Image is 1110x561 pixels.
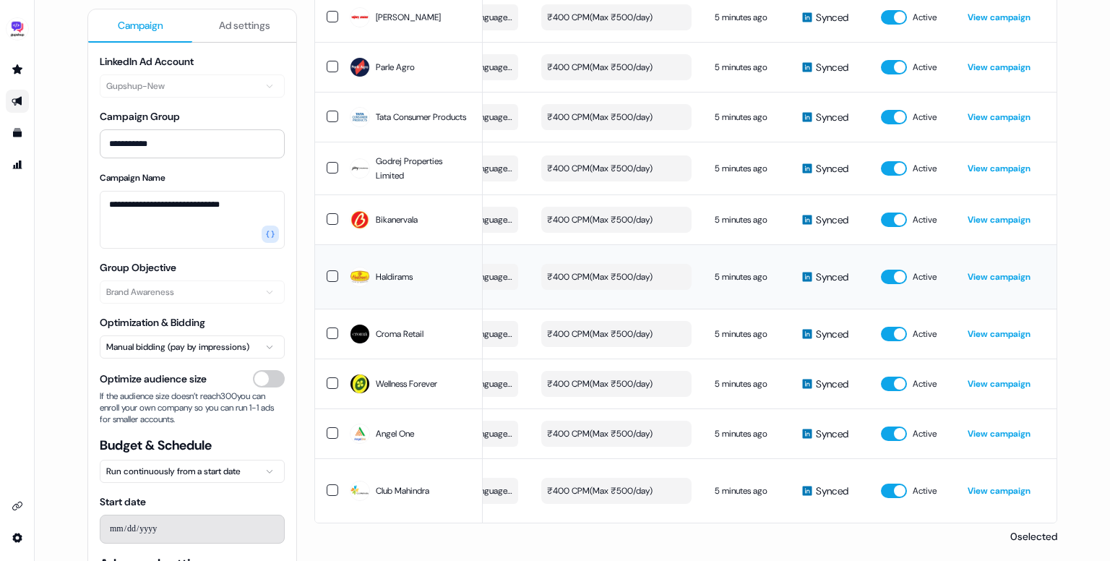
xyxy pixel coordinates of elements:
button: Optimize audience size [253,370,285,387]
button: ₹400 CPM(Max ₹500/day) [541,4,692,30]
td: 5 minutes ago [703,42,790,92]
a: View campaign [968,428,1031,440]
a: View campaign [968,163,1031,174]
span: Synced [816,327,848,341]
td: 5 minutes ago [703,194,790,244]
td: 5 minutes ago [703,309,790,359]
button: ₹400 CPM(Max ₹500/day) [541,207,692,233]
button: ₹400 CPM(Max ₹500/day) [541,321,692,347]
div: ₹400 CPM ( Max ₹500/day ) [547,270,653,284]
span: [PERSON_NAME] [376,10,441,25]
label: Campaign Name [100,172,165,184]
a: Go to attribution [6,153,29,176]
button: ₹400 CPM(Max ₹500/day) [541,421,692,447]
span: Synced [816,270,848,284]
span: Parle Agro [376,60,415,74]
a: Go to templates [6,121,29,145]
a: View campaign [968,328,1031,340]
label: Campaign Group [100,110,180,123]
span: Wellness Forever [376,377,437,391]
div: ₹400 CPM ( Max ₹500/day ) [547,427,653,441]
span: Optimize audience size [100,372,207,386]
td: 5 minutes ago [703,408,790,458]
div: ₹400 CPM ( Max ₹500/day ) [547,161,653,176]
a: Go to integrations [6,494,29,518]
a: View campaign [968,214,1031,226]
span: Synced [816,377,848,391]
span: Haldirams [376,270,413,284]
span: Synced [816,161,848,176]
div: ₹400 CPM ( Max ₹500/day ) [547,327,653,341]
span: Active [913,213,937,227]
td: 5 minutes ago [703,92,790,142]
a: Go to outbound experience [6,90,29,113]
button: ₹400 CPM(Max ₹500/day) [541,54,692,80]
div: ₹400 CPM ( Max ₹500/day ) [547,10,653,25]
span: Club Mahindra [376,484,429,498]
span: Active [913,484,937,498]
a: View campaign [968,485,1031,497]
span: Synced [816,213,848,227]
a: Go to prospects [6,58,29,81]
td: 5 minutes ago [703,359,790,408]
p: 0 selected [1004,529,1057,544]
a: View campaign [968,12,1031,23]
a: View campaign [968,271,1031,283]
a: View campaign [968,378,1031,390]
span: Synced [816,427,848,441]
div: ₹400 CPM ( Max ₹500/day ) [547,377,653,391]
label: Group Objective [100,261,176,274]
td: 5 minutes ago [703,142,790,194]
label: Start date [100,495,146,508]
span: Campaign [118,18,163,33]
span: Ad settings [219,18,270,33]
span: If the audience size doesn’t reach 300 you can enroll your own company so you can run 1-1 ads for... [100,390,285,425]
span: Godrej Properties Limited [376,154,471,183]
span: Synced [816,110,848,124]
button: ₹400 CPM(Max ₹500/day) [541,104,692,130]
button: ₹400 CPM(Max ₹500/day) [541,155,692,181]
span: Active [913,60,937,74]
span: Angel One [376,427,414,441]
div: ₹400 CPM ( Max ₹500/day ) [547,484,653,498]
span: Synced [816,60,848,74]
label: Optimization & Bidding [100,316,205,329]
span: Active [913,110,937,124]
span: Croma Retail [376,327,423,341]
span: Active [913,10,937,25]
a: View campaign [968,61,1031,73]
span: Active [913,327,937,341]
span: Budget & Schedule [100,437,285,454]
span: Active [913,377,937,391]
span: Active [913,161,937,176]
label: LinkedIn Ad Account [100,55,194,68]
button: ₹400 CPM(Max ₹500/day) [541,478,692,504]
div: ₹400 CPM ( Max ₹500/day ) [547,60,653,74]
span: Bikanervala [376,213,418,227]
button: ₹400 CPM(Max ₹500/day) [541,371,692,397]
div: ₹400 CPM ( Max ₹500/day ) [547,110,653,124]
td: 5 minutes ago [703,244,790,309]
button: ₹400 CPM(Max ₹500/day) [541,264,692,290]
span: Tata Consumer Products [376,110,466,124]
span: Active [913,427,937,441]
td: 5 minutes ago [703,458,790,523]
span: Active [913,270,937,284]
div: ₹400 CPM ( Max ₹500/day ) [547,213,653,227]
span: Synced [816,10,848,25]
a: Go to integrations [6,526,29,549]
span: Synced [816,484,848,498]
a: View campaign [968,111,1031,123]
